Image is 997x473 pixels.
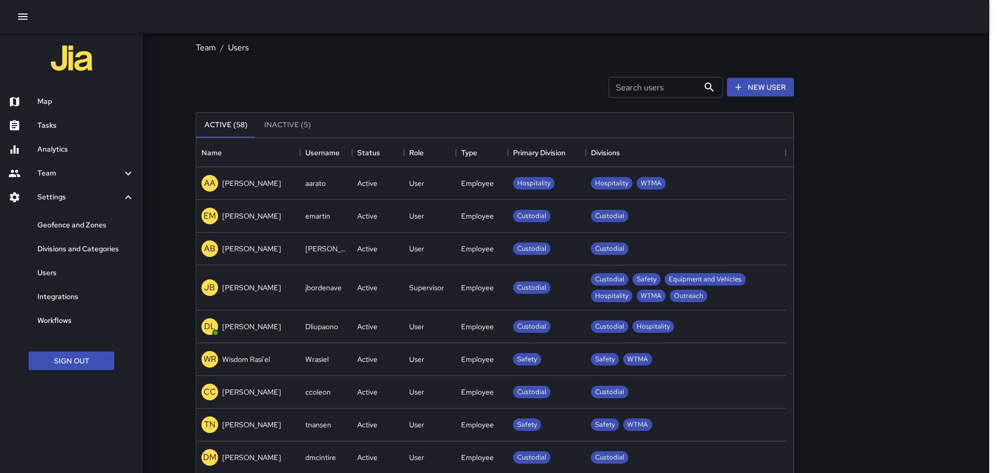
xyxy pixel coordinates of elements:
h6: Settings [37,192,122,203]
h6: Analytics [37,144,134,155]
h6: Geofence and Zones [37,220,134,231]
button: Sign Out [29,352,114,371]
h6: Tasks [37,120,134,131]
img: jia-logo [51,37,92,79]
h6: Users [37,267,134,279]
h6: Map [37,96,134,107]
h6: Workflows [37,315,134,327]
h6: Team [37,168,122,179]
h6: Integrations [37,291,134,303]
h6: Divisions and Categories [37,244,134,255]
